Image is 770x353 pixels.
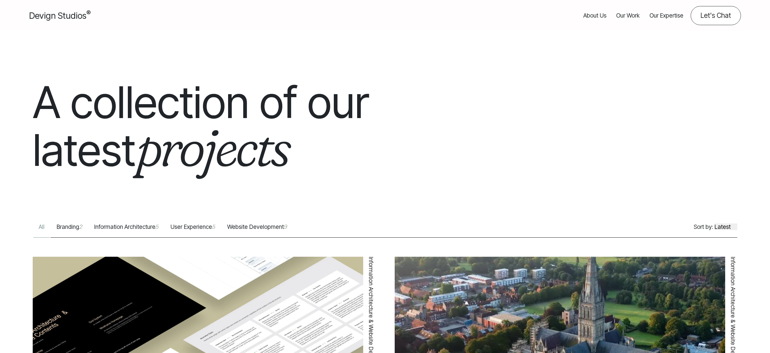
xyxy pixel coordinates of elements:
[155,223,158,230] em: 5
[79,223,82,230] em: 2
[164,223,221,237] a: Browse our User Experience projects
[29,10,91,21] span: Devign Studios
[29,9,91,22] a: Devign Studios® Homepage
[583,6,606,25] a: About Us
[694,223,713,231] label: Sort by:
[33,223,51,237] a: All
[136,115,288,179] em: projects
[221,223,293,237] a: Browse our Website Development projects
[284,223,287,230] em: 9
[691,6,741,25] a: Contact us about your project
[649,6,683,25] a: Our Expertise
[212,223,215,230] em: 5
[86,9,91,17] sup: ®
[616,6,640,25] a: Our Work
[33,78,556,174] h1: A collection of our latest
[51,223,88,237] a: Browse our Branding projects
[88,223,164,237] a: Browse our Information Architecture projects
